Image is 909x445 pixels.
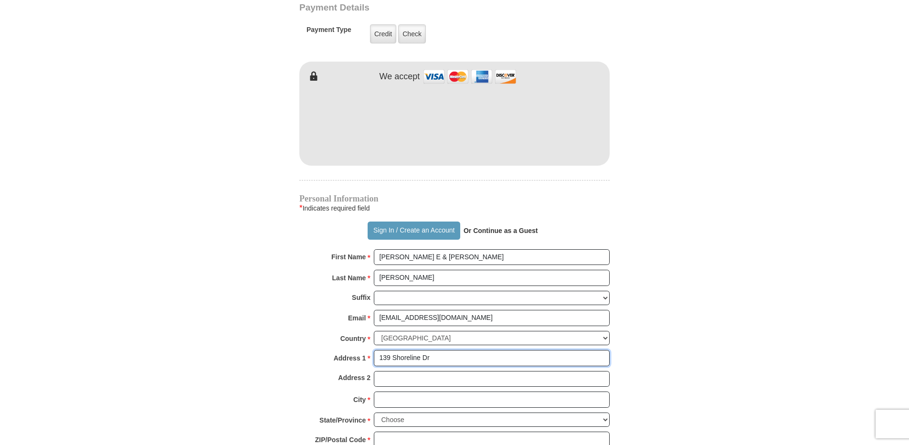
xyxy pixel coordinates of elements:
[422,66,518,87] img: credit cards accepted
[299,202,610,214] div: Indicates required field
[352,291,370,304] strong: Suffix
[338,371,370,384] strong: Address 2
[370,24,396,43] label: Credit
[368,222,460,240] button: Sign In / Create an Account
[299,195,610,202] h4: Personal Information
[380,72,420,82] h4: We accept
[299,2,543,13] h3: Payment Details
[331,250,366,264] strong: First Name
[319,413,366,427] strong: State/Province
[307,26,351,39] h5: Payment Type
[332,271,366,285] strong: Last Name
[334,351,366,365] strong: Address 1
[398,24,426,43] label: Check
[340,332,366,345] strong: Country
[464,227,538,234] strong: Or Continue as a Guest
[353,393,366,406] strong: City
[348,311,366,325] strong: Email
